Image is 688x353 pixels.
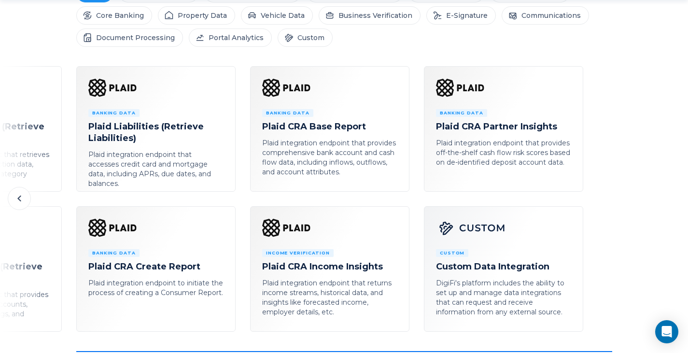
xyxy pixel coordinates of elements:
li: Communications [502,6,589,25]
h4: Custom Data Integration [436,261,571,272]
h4: Plaid Liabilities (Retrieve Liabilities) [88,121,224,144]
span: Banking Data [262,109,313,117]
h4: Plaid CRA Base Report [262,121,397,132]
p: DigiFi's platform includes the ability to set up and manage data integrations that can request an... [436,278,571,317]
li: Document Processing [76,28,183,47]
h4: Plaid CRA Income Insights [262,261,397,272]
p: Plaid integration endpoint to initiate the process of creating a Consumer Report. [88,278,224,297]
h4: Plaid CRA Partner Insights [436,121,571,132]
li: E-Signature [426,6,496,25]
span: Banking Data [88,109,140,117]
li: Business Verification [319,6,421,25]
li: Portal Analytics [189,28,272,47]
p: Plaid integration endpoint that accesses credit card and mortgage data, including APRs, due dates... [88,150,224,188]
p: Plaid integration endpoint that provides off-the-shelf cash flow risk scores based on de-identifi... [436,138,571,167]
li: Vehicle Data [241,6,313,25]
li: Property Data [158,6,235,25]
li: Core Banking [76,6,152,25]
p: Plaid integration endpoint that provides comprehensive bank account and cash flow data, including... [262,138,397,177]
p: Plaid integration endpoint that returns income streams, historical data, and insights like foreca... [262,278,397,317]
h4: Plaid CRA Create Report [88,261,224,272]
span: Custom [436,249,468,257]
li: Custom [278,28,333,47]
span: Banking Data [436,109,487,117]
span: Income Verification [262,249,334,257]
span: Banking Data [88,249,140,257]
div: Open Intercom Messenger [655,320,678,343]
